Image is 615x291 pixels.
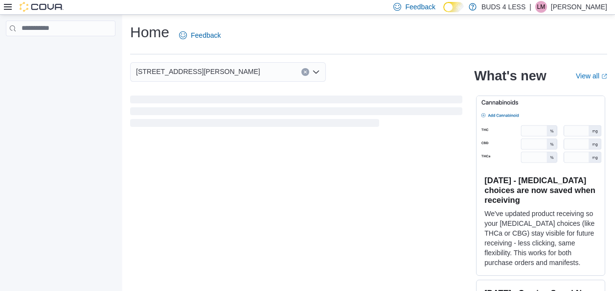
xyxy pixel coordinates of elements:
span: Feedback [405,2,435,12]
span: Loading [130,97,462,129]
h3: [DATE] - [MEDICAL_DATA] choices are now saved when receiving [484,175,597,205]
h1: Home [130,23,169,42]
a: View allExternal link [576,72,607,80]
input: Dark Mode [443,2,464,12]
h2: What's new [474,68,546,84]
div: Lauren Mallett [535,1,547,13]
span: [STREET_ADDRESS][PERSON_NAME] [136,66,260,77]
button: Open list of options [312,68,320,76]
p: BUDS 4 LESS [481,1,525,13]
p: We've updated product receiving so your [MEDICAL_DATA] choices (like THCa or CBG) stay visible fo... [484,209,597,267]
p: [PERSON_NAME] [551,1,607,13]
p: | [529,1,531,13]
nav: Complex example [6,38,115,62]
a: Feedback [175,25,225,45]
span: Feedback [191,30,221,40]
img: Cova [20,2,64,12]
button: Clear input [301,68,309,76]
span: LM [537,1,546,13]
svg: External link [601,73,607,79]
